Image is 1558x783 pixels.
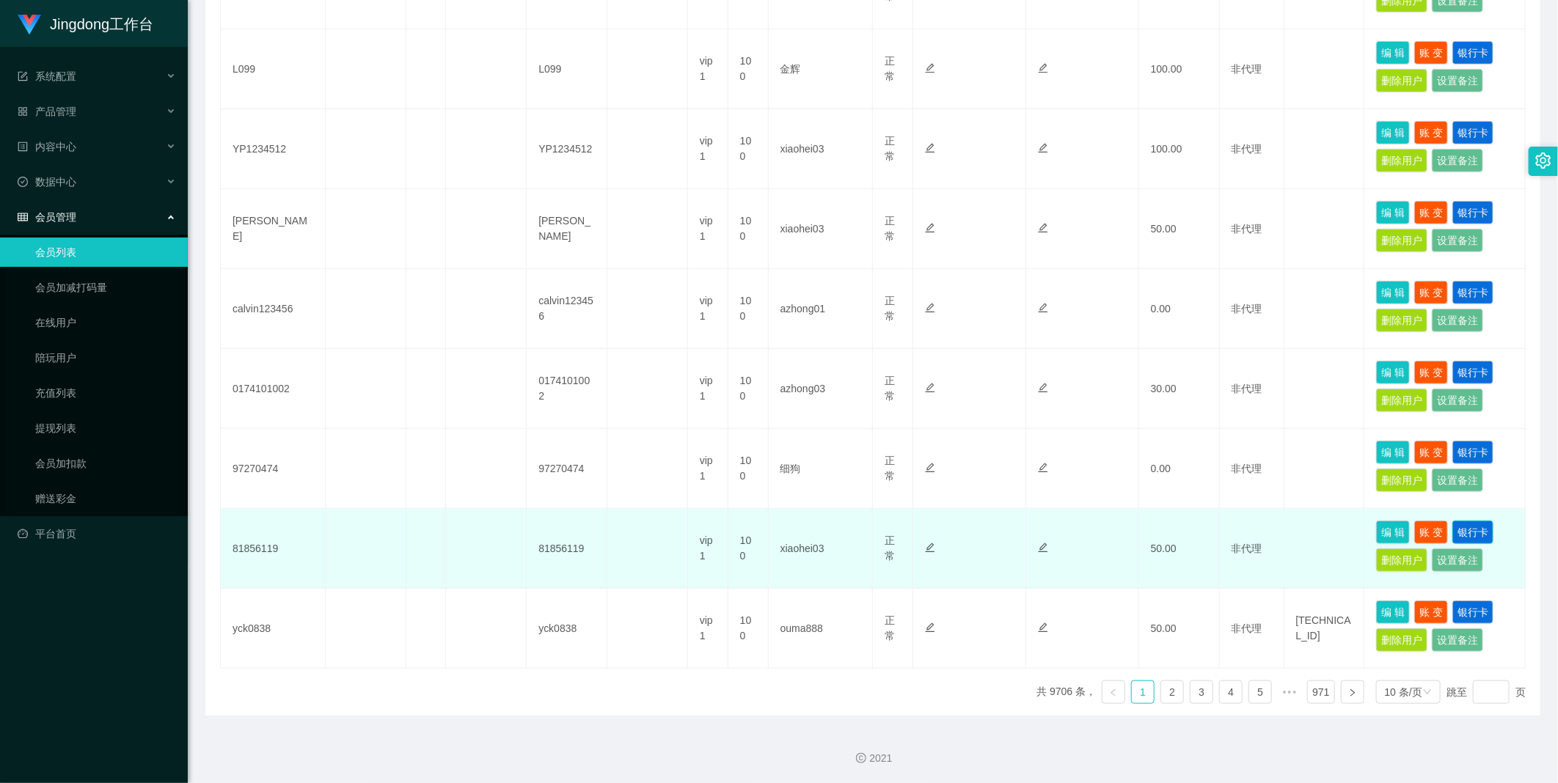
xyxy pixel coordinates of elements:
td: vip1 [688,189,728,269]
td: ouma888 [769,589,874,669]
i: 图标: form [18,71,28,81]
td: 50.00 [1139,189,1220,269]
button: 银行卡 [1452,121,1493,144]
li: 971 [1307,680,1334,704]
td: xiaohei03 [769,509,874,589]
a: Jingdong工作台 [18,18,153,29]
td: 100 [728,589,769,669]
span: 非代理 [1232,622,1262,634]
td: yck0838 [527,589,607,669]
div: 2021 [200,751,1546,766]
td: vip1 [688,429,728,509]
a: 陪玩用户 [35,343,176,372]
i: 图标: edit [925,622,935,633]
span: 系统配置 [18,70,76,82]
td: 100 [728,269,769,349]
button: 银行卡 [1452,441,1493,464]
button: 编 辑 [1376,41,1410,65]
button: 银行卡 [1452,201,1493,224]
li: 共 9706 条， [1036,680,1096,704]
a: 提现列表 [35,413,176,443]
td: xiaohei03 [769,109,874,189]
span: 正常 [885,55,895,82]
span: 正常 [885,215,895,242]
span: 正常 [885,375,895,402]
i: 图标: edit [1038,143,1048,153]
button: 账 变 [1414,121,1448,144]
td: 30.00 [1139,349,1220,429]
a: 会员列表 [35,238,176,267]
button: 删除用户 [1376,309,1427,332]
td: 81856119 [527,509,607,589]
button: 删除用户 [1376,628,1427,652]
span: 正常 [885,135,895,162]
li: 1 [1131,680,1155,704]
i: 图标: edit [925,223,935,233]
a: 4 [1220,681,1242,703]
i: 图标: edit [925,303,935,313]
span: 非代理 [1232,303,1262,315]
button: 删除用户 [1376,69,1427,92]
i: 图标: profile [18,141,28,152]
td: 100 [728,509,769,589]
i: 图标: edit [1038,463,1048,473]
td: vip1 [688,29,728,109]
button: 设置备注 [1432,628,1483,652]
button: 银行卡 [1452,521,1493,544]
button: 账 变 [1414,361,1448,384]
i: 图标: edit [1038,622,1048,633]
td: 0174101002 [221,349,326,429]
i: 图标: check-circle-o [18,177,28,187]
span: 会员管理 [18,211,76,223]
td: 100 [728,429,769,509]
span: 非代理 [1232,143,1262,155]
td: 97270474 [527,429,607,509]
td: yck0838 [221,589,326,669]
li: 下一页 [1341,680,1364,704]
button: 设置备注 [1432,149,1483,172]
span: 正常 [885,534,895,562]
td: 50.00 [1139,509,1220,589]
td: calvin123456 [527,269,607,349]
button: 设置备注 [1432,389,1483,412]
td: calvin123456 [221,269,326,349]
td: 50.00 [1139,589,1220,669]
button: 删除用户 [1376,149,1427,172]
td: vip1 [688,509,728,589]
button: 设置备注 [1432,548,1483,572]
button: 银行卡 [1452,361,1493,384]
i: 图标: right [1348,688,1357,697]
div: 跳至 页 [1447,680,1526,704]
button: 删除用户 [1376,389,1427,412]
button: 账 变 [1414,201,1448,224]
li: 向后 5 页 [1278,680,1301,704]
td: 100 [728,189,769,269]
span: 正常 [885,295,895,322]
span: 非代理 [1232,543,1262,554]
img: logo.9652507e.png [18,15,41,35]
div: 10 条/页 [1385,681,1422,703]
i: 图标: edit [925,463,935,473]
i: 图标: edit [1038,543,1048,553]
li: 4 [1219,680,1243,704]
button: 银行卡 [1452,41,1493,65]
button: 设置备注 [1432,69,1483,92]
i: 图标: edit [925,63,935,73]
button: 编 辑 [1376,600,1410,624]
i: 图标: edit [1038,383,1048,393]
li: 上一页 [1102,680,1125,704]
td: 0174101002 [527,349,607,429]
span: 正常 [885,455,895,482]
button: 编 辑 [1376,201,1410,224]
a: 2 [1161,681,1183,703]
button: 编 辑 [1376,521,1410,544]
span: 内容中心 [18,141,76,152]
td: azhong01 [769,269,874,349]
span: 非代理 [1232,383,1262,394]
a: 在线用户 [35,308,176,337]
td: vip1 [688,589,728,669]
td: 0.00 [1139,429,1220,509]
td: [TECHNICAL_ID] [1284,589,1365,669]
a: 会员加减打码量 [35,273,176,302]
li: 3 [1190,680,1213,704]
